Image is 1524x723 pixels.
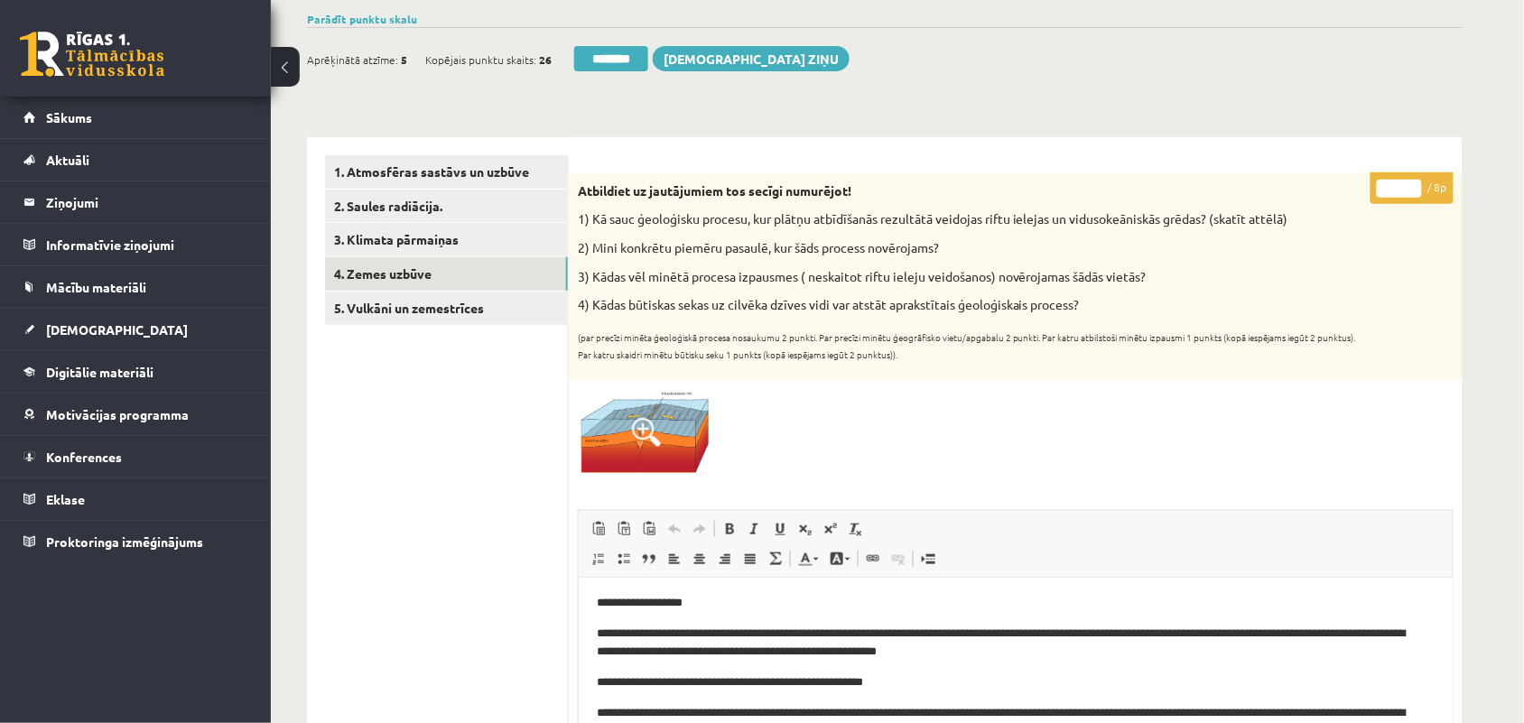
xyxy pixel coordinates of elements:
[425,46,536,73] span: Kopējais punktu skaits:
[20,32,164,77] a: Rīgas 1. Tālmācības vidusskola
[23,266,248,308] a: Mācību materiāli
[687,547,712,570] a: Centrēti
[23,436,248,477] a: Konferences
[915,547,941,570] a: Ievietot lapas pārtraukumu drukai
[325,155,568,189] a: 1. Atmosfēras sastāvs un uzbūve
[611,517,637,541] a: Ievietot kā vienkāršu tekstu (vadīšanas taustiņš+pārslēgšanas taustiņš+V)
[23,351,248,393] a: Digitālie materiāli
[307,12,417,26] a: Parādīt punktu skalu
[23,394,248,435] a: Motivācijas programma
[46,321,188,338] span: [DEMOGRAPHIC_DATA]
[712,547,738,570] a: Izlīdzināt pa labi
[578,182,851,199] strong: Atbildiet uz jautājumiem tos secīgi numurējot!
[578,330,1356,362] sub: (par precīzi minēta ģeoloģiskā procesa nosaukumu 2 punkti. Par precīzi minētu ģeogrāfisko vietu/a...
[23,224,248,265] a: Informatīvie ziņojumi
[767,517,793,541] a: Pasvītrojums (vadīšanas taustiņš+U)
[23,478,248,520] a: Eklase
[662,547,687,570] a: Izlīdzināt pa kreisi
[23,521,248,562] a: Proktoringa izmēģinājums
[46,449,122,465] span: Konferences
[818,517,843,541] a: Augšraksts
[46,109,92,125] span: Sākums
[46,152,89,168] span: Aktuāli
[578,268,1363,286] p: 3) Kādas vēl minētā procesa izpausmes ( neskaitot riftu ieleju veidošanos) novērojamas šādās vietās?
[860,547,886,570] a: Saite (vadīšanas taustiņš+K)
[539,46,552,73] span: 26
[23,181,248,223] a: Ziņojumi
[578,389,713,474] img: vbc.png
[46,279,146,295] span: Mācību materiāli
[23,309,248,350] a: [DEMOGRAPHIC_DATA]
[717,517,742,541] a: Treknraksts (vadīšanas taustiņš+B)
[586,547,611,570] a: Ievietot/noņemt numurētu sarakstu
[46,406,189,422] span: Motivācijas programma
[325,257,568,291] a: 4. Zemes uzbūve
[637,517,662,541] a: Ievietot no Worda
[578,239,1363,257] p: 2) Mini konkrētu piemēru pasaulē, kur šāds process novērojams?
[1371,172,1454,204] p: / 8p
[653,46,850,71] a: [DEMOGRAPHIC_DATA] ziņu
[578,210,1363,228] p: 1) Kā sauc ģeoloģisku procesu, kur plātņu atbīdīšanās rezultātā veidojas riftu ielejas un vidusok...
[23,97,248,138] a: Sākums
[401,46,407,73] span: 5
[611,547,637,570] a: Ievietot/noņemt sarakstu ar aizzīmēm
[662,517,687,541] a: Atcelt (vadīšanas taustiņš+Z)
[793,517,818,541] a: Apakšraksts
[46,181,248,223] legend: Ziņojumi
[763,547,788,570] a: Math
[46,491,85,507] span: Eklase
[637,547,662,570] a: Bloka citāts
[325,223,568,256] a: 3. Klimata pārmaiņas
[738,547,763,570] a: Izlīdzināt malas
[325,292,568,325] a: 5. Vulkāni un zemestrīces
[886,547,911,570] a: Atsaistīt
[46,364,153,380] span: Digitālie materiāli
[843,517,869,541] a: Noņemt stilus
[742,517,767,541] a: Slīpraksts (vadīšanas taustiņš+I)
[307,46,398,73] span: Aprēķinātā atzīme:
[23,139,248,181] a: Aktuāli
[46,224,248,265] legend: Informatīvie ziņojumi
[687,517,712,541] a: Atkārtot (vadīšanas taustiņš+Y)
[578,296,1363,314] p: 4) Kādas būtiskas sekas uz cilvēka dzīves vidi var atstāt aprakstītais ģeoloģiskais process?
[586,517,611,541] a: Ielīmēt (vadīšanas taustiņš+V)
[793,547,824,570] a: Teksta krāsa
[325,190,568,223] a: 2. Saules radiācija.
[46,533,203,550] span: Proktoringa izmēģinājums
[824,547,856,570] a: Fona krāsa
